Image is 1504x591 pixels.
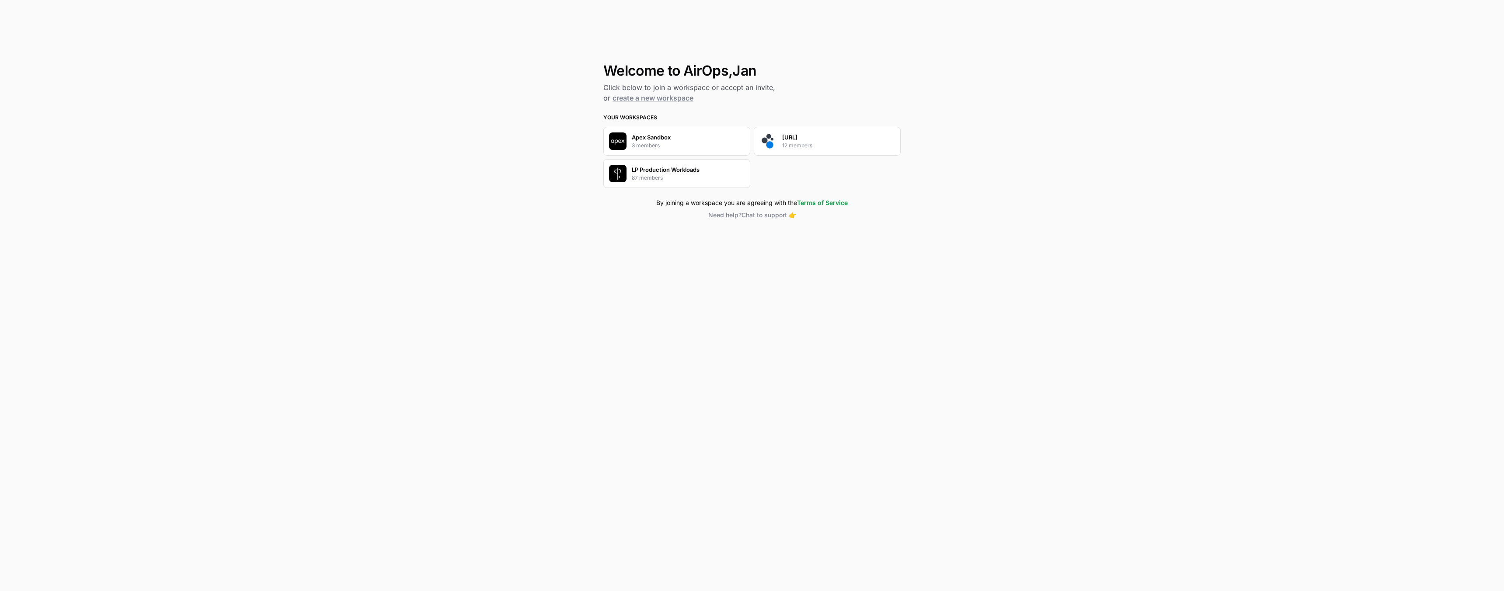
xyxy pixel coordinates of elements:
p: 12 members [782,142,812,149]
img: Company Logo [609,165,627,182]
h3: Your Workspaces [603,114,901,122]
h1: Welcome to AirOps, Jan [603,63,901,79]
p: LP Production Workloads [632,165,700,174]
p: 87 members [632,174,663,182]
p: Apex Sandbox [632,133,671,142]
div: By joining a workspace you are agreeing with the [603,198,901,207]
a: create a new workspace [613,94,693,102]
img: Company Logo [609,132,627,150]
h2: Click below to join a workspace or accept an invite, or [603,82,901,103]
button: Company LogoLP Production Workloads87 members [603,159,750,188]
button: Company Logo[URL]12 members [754,127,901,156]
button: Company LogoApex Sandbox3 members [603,127,750,156]
p: [URL] [782,133,797,142]
span: Need help? [708,211,742,219]
a: Terms of Service [797,199,848,206]
img: Company Logo [759,132,777,150]
p: 3 members [632,142,660,149]
button: Need help?Chat to support 👉 [603,211,901,219]
span: Chat to support 👉 [742,211,796,219]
